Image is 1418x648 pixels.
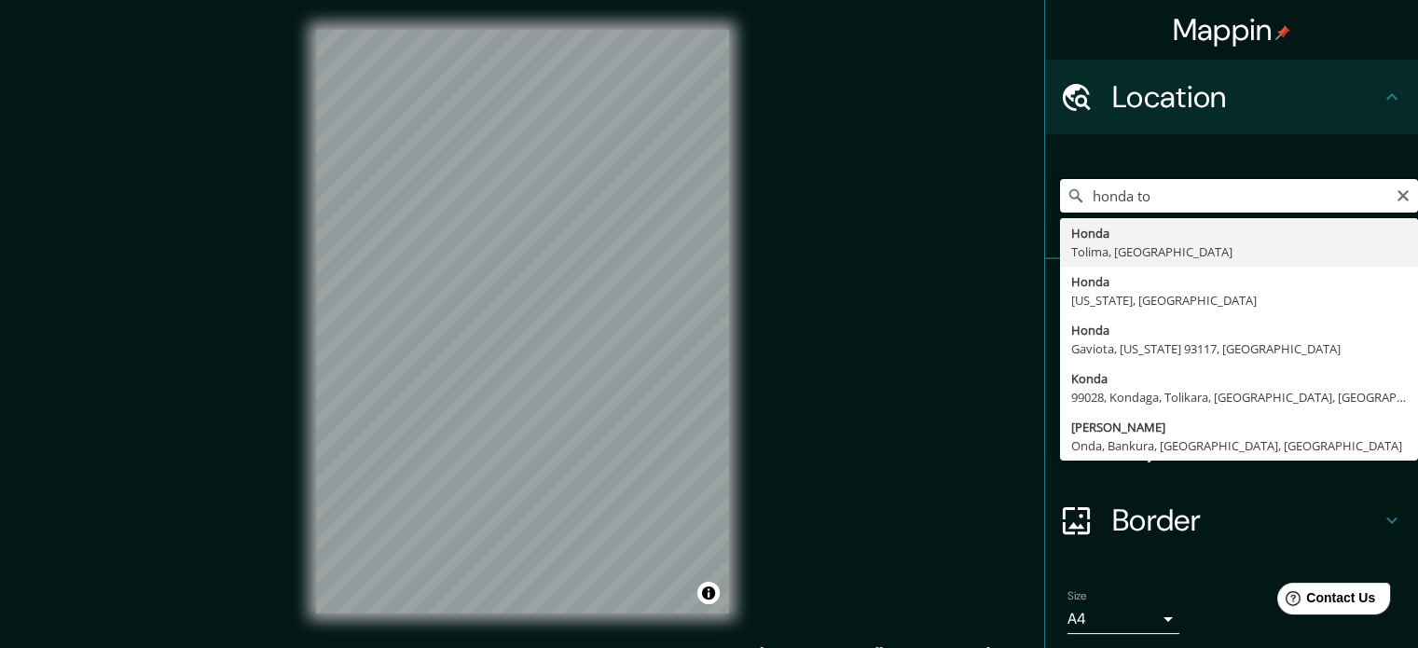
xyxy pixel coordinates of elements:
[1067,604,1179,634] div: A4
[1071,321,1407,339] div: Honda
[1173,11,1291,48] h4: Mappin
[316,30,729,614] canvas: Map
[1071,224,1407,242] div: Honda
[1060,179,1418,213] input: Pick your city or area
[1071,388,1407,407] div: 99028, Kondaga, Tolikara, [GEOGRAPHIC_DATA], [GEOGRAPHIC_DATA]
[1275,25,1290,40] img: pin-icon.png
[1071,242,1407,261] div: Tolima, [GEOGRAPHIC_DATA]
[1396,186,1411,203] button: Clear
[1045,60,1418,134] div: Location
[1112,78,1381,116] h4: Location
[1045,334,1418,408] div: Style
[697,582,720,604] button: Toggle attribution
[1045,408,1418,483] div: Layout
[1067,588,1087,604] label: Size
[1071,436,1407,455] div: Onda, Bankura, [GEOGRAPHIC_DATA], [GEOGRAPHIC_DATA]
[1252,575,1397,627] iframe: Help widget launcher
[1071,272,1407,291] div: Honda
[1112,427,1381,464] h4: Layout
[1045,259,1418,334] div: Pins
[1071,291,1407,310] div: [US_STATE], [GEOGRAPHIC_DATA]
[1045,483,1418,558] div: Border
[1071,339,1407,358] div: Gaviota, [US_STATE] 93117, [GEOGRAPHIC_DATA]
[1112,502,1381,539] h4: Border
[1071,418,1407,436] div: [PERSON_NAME]
[1071,369,1407,388] div: Konda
